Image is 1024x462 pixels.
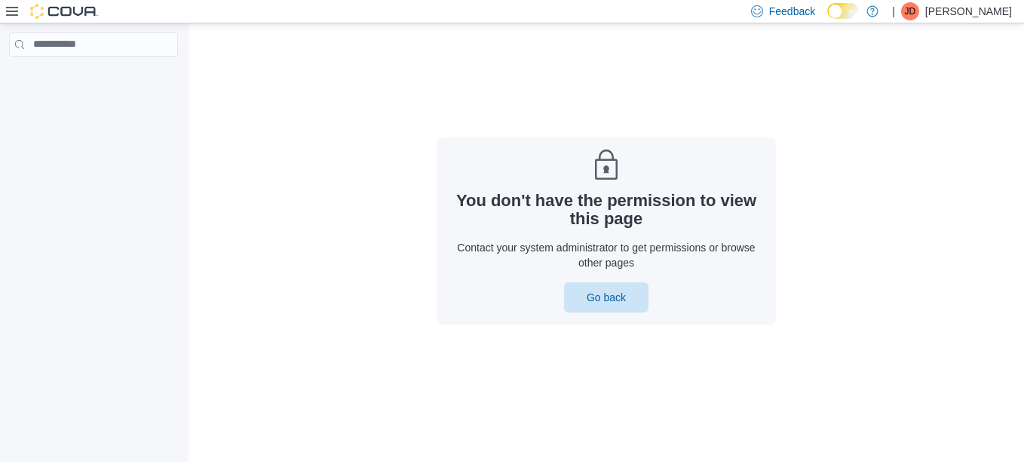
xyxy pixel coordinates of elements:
[905,2,916,20] span: JD
[827,19,828,20] span: Dark Mode
[564,282,648,313] button: Go back
[901,2,919,20] div: Jian Dacosta-Khidir
[892,2,895,20] p: |
[587,290,626,305] span: Go back
[449,240,764,270] p: Contact your system administrator to get permissions or browse other pages
[449,192,764,228] h3: You don't have the permission to view this page
[769,4,815,19] span: Feedback
[30,4,98,19] img: Cova
[827,3,859,19] input: Dark Mode
[925,2,1012,20] p: [PERSON_NAME]
[9,60,178,96] nav: Complex example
